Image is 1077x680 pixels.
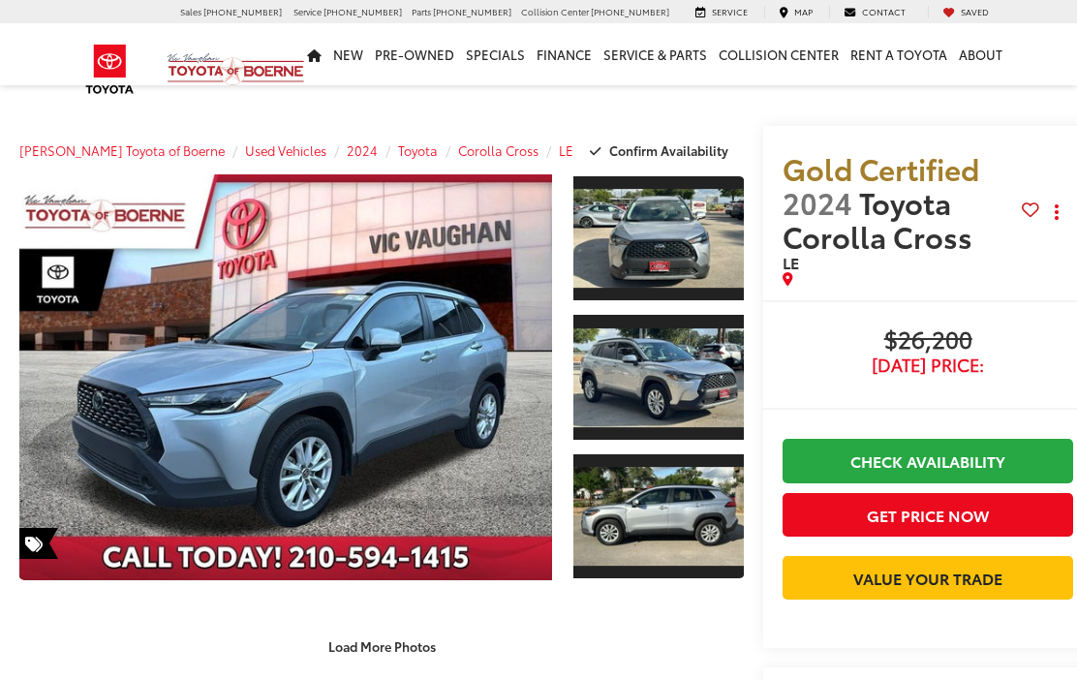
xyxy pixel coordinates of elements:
a: Corolla Cross [458,141,538,159]
a: Contact [829,6,920,18]
img: Vic Vaughan Toyota of Boerne [167,52,305,86]
a: Toyota [398,141,438,159]
a: 2024 [347,141,378,159]
button: Actions [1039,195,1073,229]
span: [PHONE_NUMBER] [203,5,282,17]
button: Get Price Now [783,493,1073,537]
span: [PHONE_NUMBER] [433,5,511,17]
span: Parts [412,5,431,17]
span: Saved [961,5,989,17]
img: 2024 Toyota Corolla Cross LE [571,189,746,288]
a: Used Vehicles [245,141,326,159]
a: Expand Photo 2 [573,313,745,441]
span: Collision Center [521,5,589,17]
span: [PHONE_NUMBER] [591,5,669,17]
img: 2024 Toyota Corolla Cross LE [571,467,746,566]
a: Collision Center [713,23,845,85]
a: Specials [460,23,531,85]
img: Toyota [74,38,146,101]
a: Pre-Owned [369,23,460,85]
span: Confirm Availability [609,141,728,159]
a: New [327,23,369,85]
img: 2024 Toyota Corolla Cross LE [571,328,746,427]
span: [PHONE_NUMBER] [323,5,402,17]
a: Service [681,6,762,18]
span: dropdown dots [1055,204,1059,220]
span: Map [794,5,813,17]
span: Special [19,528,58,559]
span: Toyota Corolla Cross [783,181,979,257]
span: Gold Certified [783,147,979,189]
span: Service [712,5,748,17]
span: LE [783,251,799,273]
a: Finance [531,23,598,85]
a: Expand Photo 0 [19,174,552,580]
a: Rent a Toyota [845,23,953,85]
a: LE [559,141,573,159]
button: Load More Photos [315,630,449,664]
span: $26,200 [783,326,1073,355]
span: 2024 [783,181,852,223]
a: Expand Photo 3 [573,452,745,580]
button: Confirm Availability [579,134,745,168]
a: Expand Photo 1 [573,174,745,302]
img: 2024 Toyota Corolla Cross LE [15,173,558,581]
span: Service [293,5,322,17]
span: [DATE] Price: [783,355,1073,375]
a: [PERSON_NAME] Toyota of Boerne [19,141,225,159]
a: Map [764,6,827,18]
a: Service & Parts: Opens in a new tab [598,23,713,85]
span: Sales [180,5,201,17]
a: Value Your Trade [783,556,1073,600]
a: Home [301,23,327,85]
a: Check Availability [783,439,1073,482]
span: Contact [862,5,906,17]
a: My Saved Vehicles [928,6,1003,18]
a: About [953,23,1008,85]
